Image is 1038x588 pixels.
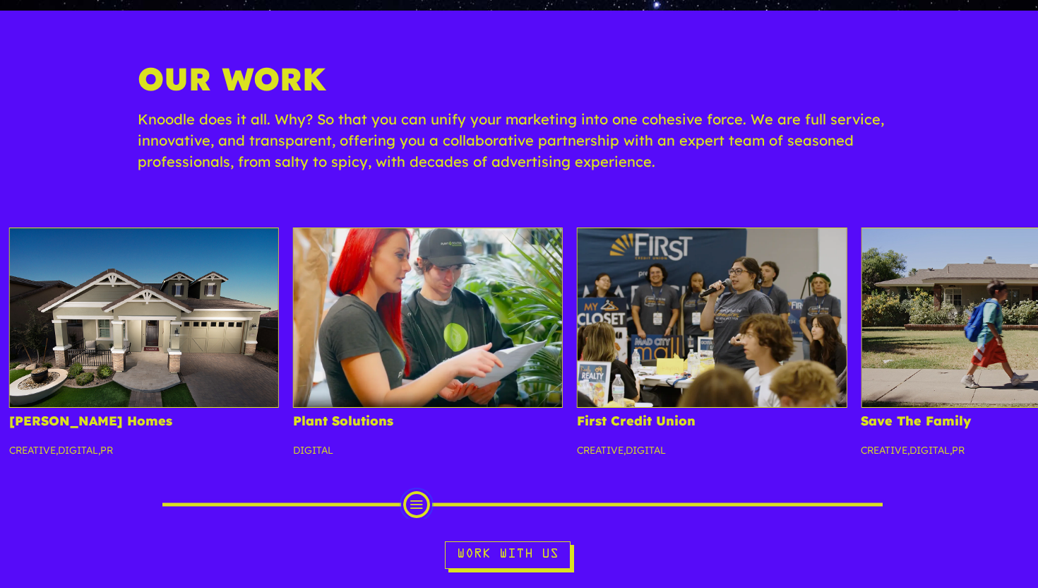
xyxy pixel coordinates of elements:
a: Save The Family [861,413,971,429]
a: Creative [861,444,907,457]
a: [PERSON_NAME] Homes [9,413,172,429]
a: Digital [909,444,950,457]
a: PR [100,444,113,457]
p: , [577,442,847,469]
p: Knoodle does it all. Why? So that you can unify your marketing into one cohesive force. We are fu... [138,109,900,187]
a: Creative [577,444,624,457]
a: Digital [626,444,666,457]
a: Work With Us [445,541,571,569]
a: Creative [9,444,56,457]
a: First Credit Union [577,413,696,429]
div: Scroll Projects [159,498,879,512]
a: Digital [293,444,333,457]
a: PR [952,444,965,457]
p: , , [9,442,279,469]
h1: Our Work [138,60,900,110]
a: Digital [58,444,98,457]
a: Plant Solutions [293,413,393,429]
